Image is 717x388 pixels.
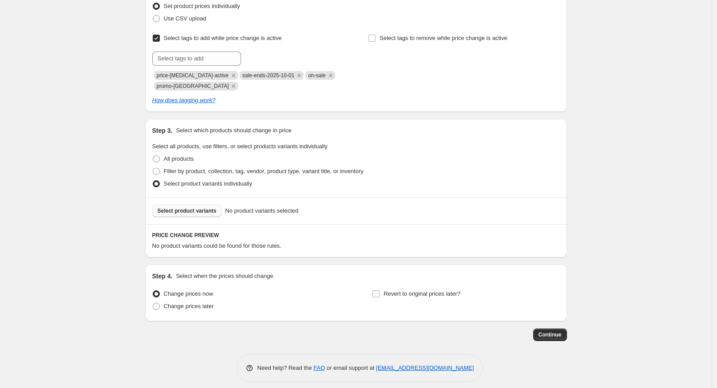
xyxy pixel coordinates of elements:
[164,35,282,41] span: Select tags to add while price change is active
[152,205,222,217] button: Select product variants
[152,242,281,249] span: No product variants could be found for those rules.
[158,207,217,214] span: Select product variants
[152,126,173,135] h2: Step 3.
[230,71,238,79] button: Remove price-change-job-active
[313,364,325,371] a: FAQ
[308,72,325,79] span: on-sale
[257,364,314,371] span: Need help? Read the
[230,82,238,90] button: Remove promo-tivoli
[242,72,294,79] span: sale-ends-2025-10-01
[152,97,215,103] a: How does tagging work?
[164,3,240,9] span: Set product prices individually
[164,303,214,309] span: Change prices later
[384,290,460,297] span: Revert to original prices later?
[157,72,229,79] span: price-change-job-active
[152,232,560,239] h6: PRICE CHANGE PREVIEW
[539,331,562,338] span: Continue
[533,329,567,341] button: Continue
[164,155,194,162] span: All products
[295,71,303,79] button: Remove sale-ends-2025-10-01
[164,15,206,22] span: Use CSV upload
[152,51,241,66] input: Select tags to add
[176,126,291,135] p: Select which products should change in price
[327,71,335,79] button: Remove on-sale
[380,35,507,41] span: Select tags to remove while price change is active
[157,83,229,89] span: promo-tivoli
[152,272,173,281] h2: Step 4.
[164,290,213,297] span: Change prices now
[164,180,252,187] span: Select product variants individually
[176,272,273,281] p: Select when the prices should change
[164,168,364,174] span: Filter by product, collection, tag, vendor, product type, variant title, or inventory
[225,206,298,215] span: No product variants selected
[152,143,328,150] span: Select all products, use filters, or select products variants individually
[325,364,376,371] span: or email support at
[376,364,474,371] a: [EMAIL_ADDRESS][DOMAIN_NAME]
